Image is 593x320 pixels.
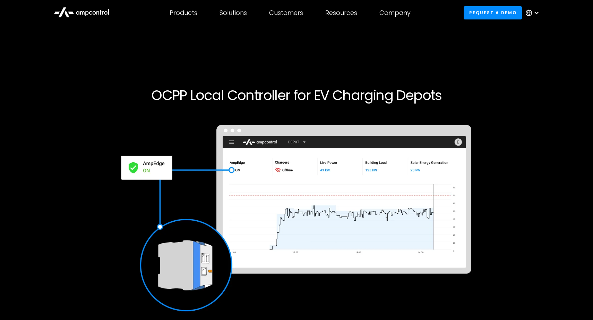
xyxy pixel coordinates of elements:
div: Products [170,9,197,17]
div: Resources [325,9,357,17]
img: AmpEdge an OCPP local controller for on-site ev charging depots [117,120,476,317]
a: Request a demo [464,6,522,19]
h1: OCPP Local Controller for EV Charging Depots [86,87,507,104]
div: Company [379,9,411,17]
div: Solutions [220,9,247,17]
div: Customers [269,9,303,17]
